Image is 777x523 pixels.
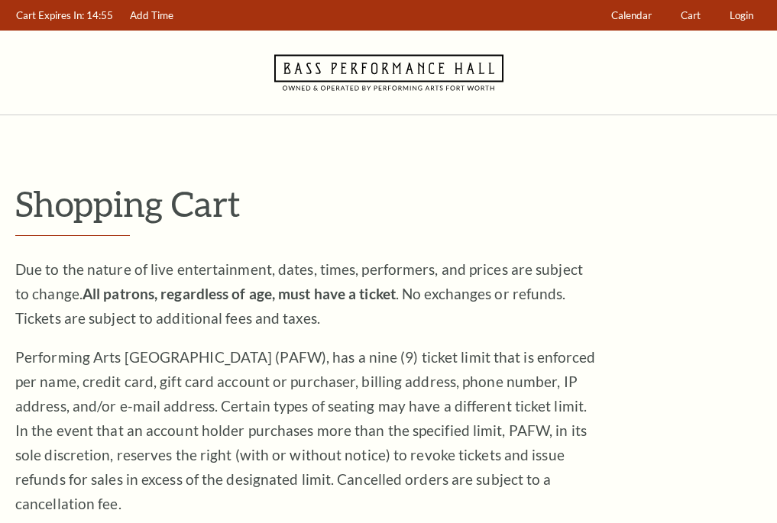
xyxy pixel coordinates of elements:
[15,260,583,327] span: Due to the nature of live entertainment, dates, times, performers, and prices are subject to chan...
[723,1,761,31] a: Login
[15,184,762,223] p: Shopping Cart
[86,9,113,21] span: 14:55
[681,9,701,21] span: Cart
[15,345,596,516] p: Performing Arts [GEOGRAPHIC_DATA] (PAFW), has a nine (9) ticket limit that is enforced per name, ...
[604,1,659,31] a: Calendar
[83,285,396,302] strong: All patrons, regardless of age, must have a ticket
[16,9,84,21] span: Cart Expires In:
[730,9,753,21] span: Login
[611,9,652,21] span: Calendar
[674,1,708,31] a: Cart
[123,1,181,31] a: Add Time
